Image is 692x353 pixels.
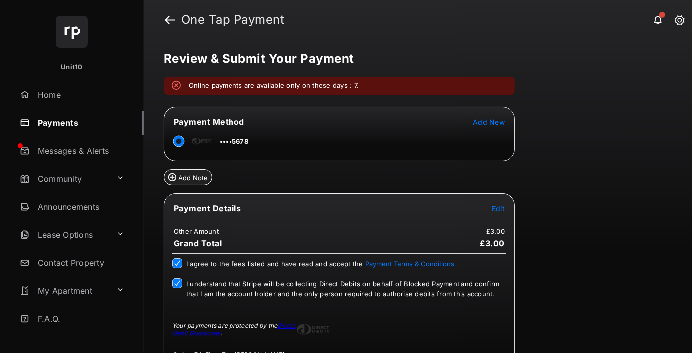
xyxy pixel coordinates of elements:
[16,111,144,135] a: Payments
[186,260,454,268] span: I agree to the fees listed and have read and accept the
[181,14,285,26] strong: One Tap Payment
[174,203,241,213] span: Payment Details
[16,251,144,275] a: Contact Property
[480,238,505,248] span: £3.00
[164,53,664,65] h5: Review & Submit Your Payment
[172,322,297,337] div: Your payments are protected by the .
[172,322,296,337] a: Direct Debit Guarantee
[16,279,112,303] a: My Apartment
[164,169,212,185] button: Add Note
[174,117,244,127] span: Payment Method
[220,137,248,145] span: ••••5678
[486,227,505,236] td: £3.00
[61,62,83,72] p: Unit10
[189,81,359,91] em: Online payments are available only on these days : 7.
[16,223,112,247] a: Lease Options
[16,307,144,331] a: F.A.Q.
[473,118,505,126] span: Add New
[473,117,505,127] button: Add New
[16,167,112,191] a: Community
[492,203,505,213] button: Edit
[492,204,505,213] span: Edit
[16,139,144,163] a: Messages & Alerts
[174,238,222,248] span: Grand Total
[16,195,144,219] a: Announcements
[186,280,499,298] span: I understand that Stripe will be collecting Direct Debits on behalf of Blocked Payment and confir...
[16,83,144,107] a: Home
[56,16,88,48] img: svg+xml;base64,PHN2ZyB4bWxucz0iaHR0cDovL3d3dy53My5vcmcvMjAwMC9zdmciIHdpZHRoPSI2NCIgaGVpZ2h0PSI2NC...
[365,260,454,268] button: I agree to the fees listed and have read and accept the
[173,227,219,236] td: Other Amount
